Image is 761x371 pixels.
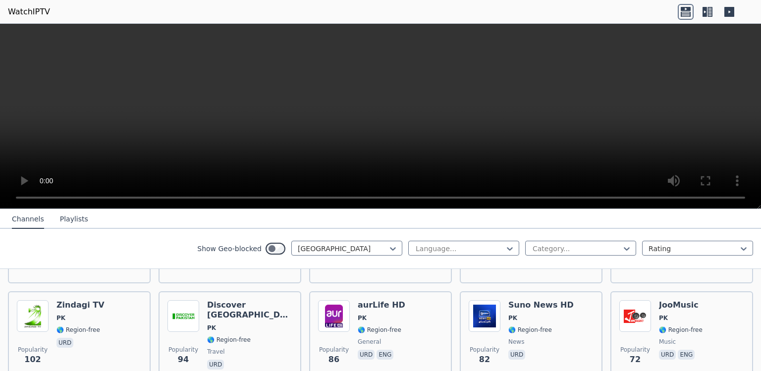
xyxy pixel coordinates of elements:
[24,354,41,366] span: 102
[207,324,216,332] span: PK
[659,338,676,346] span: music
[630,354,641,366] span: 72
[168,346,198,354] span: Popularity
[56,326,100,334] span: 🌎 Region-free
[377,350,393,360] p: eng
[197,244,262,254] label: Show Geo-blocked
[207,360,224,370] p: urd
[56,338,73,348] p: urd
[17,300,49,332] img: Zindagi TV
[358,350,375,360] p: urd
[469,300,500,332] img: Suno News HD
[508,300,574,310] h6: Suno News HD
[18,346,48,354] span: Popularity
[56,314,65,322] span: PK
[12,210,44,229] button: Channels
[8,6,50,18] a: WatchIPTV
[358,326,401,334] span: 🌎 Region-free
[167,300,199,332] img: Discover Pakistan
[56,300,105,310] h6: Zindagi TV
[620,346,650,354] span: Popularity
[358,338,381,346] span: general
[659,314,668,322] span: PK
[678,350,695,360] p: eng
[508,314,517,322] span: PK
[508,338,524,346] span: news
[318,300,350,332] img: aurLife HD
[328,354,339,366] span: 86
[358,314,367,322] span: PK
[358,300,405,310] h6: aurLife HD
[207,348,225,356] span: travel
[207,336,251,344] span: 🌎 Region-free
[659,350,676,360] p: urd
[178,354,189,366] span: 94
[479,354,490,366] span: 82
[659,300,703,310] h6: JooMusic
[659,326,703,334] span: 🌎 Region-free
[619,300,651,332] img: JooMusic
[207,300,292,320] h6: Discover [GEOGRAPHIC_DATA]
[508,326,552,334] span: 🌎 Region-free
[60,210,88,229] button: Playlists
[470,346,499,354] span: Popularity
[508,350,525,360] p: urd
[319,346,349,354] span: Popularity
